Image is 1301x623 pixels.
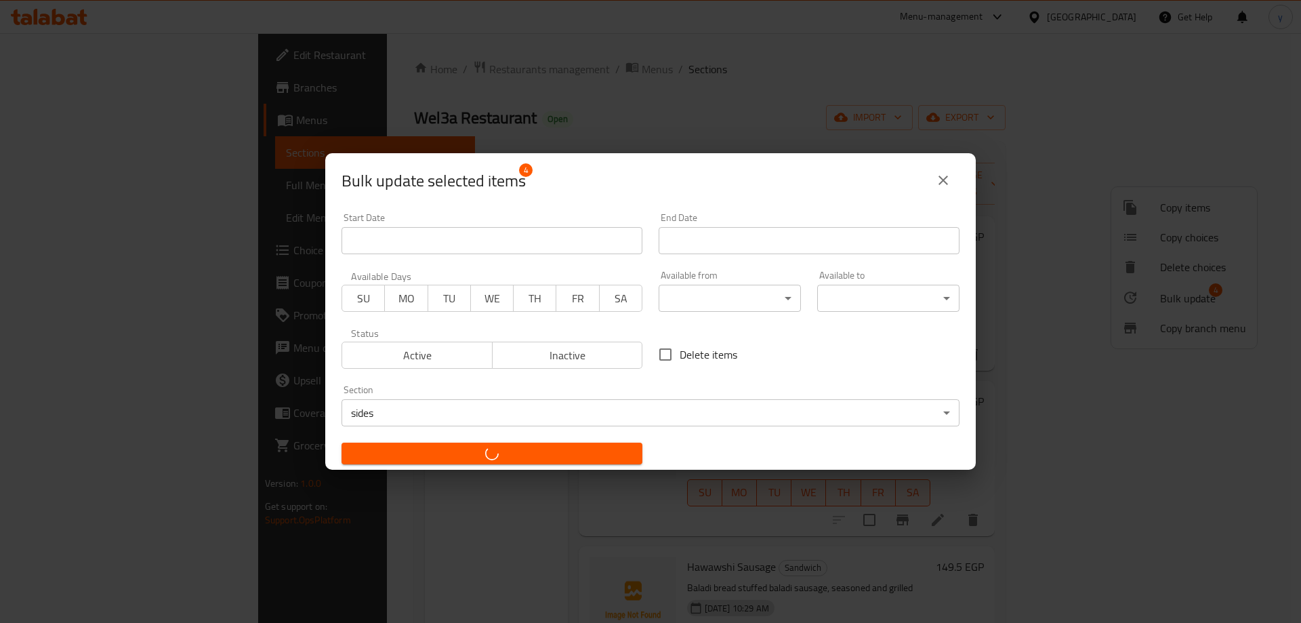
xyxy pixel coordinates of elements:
span: FR [562,289,594,308]
button: Active [342,342,493,369]
button: SA [599,285,642,312]
span: Delete items [680,346,737,363]
button: SU [342,285,385,312]
span: MO [390,289,422,308]
span: Active [348,346,487,365]
span: Selected items count [342,170,526,192]
span: SA [605,289,637,308]
span: TU [434,289,466,308]
span: WE [476,289,508,308]
div: ​ [817,285,959,312]
span: 4 [519,163,533,177]
button: close [927,164,959,197]
span: Inactive [498,346,638,365]
div: sides [342,399,959,426]
span: SU [348,289,379,308]
button: WE [470,285,514,312]
button: Inactive [492,342,643,369]
button: TU [428,285,471,312]
button: MO [384,285,428,312]
div: ​ [659,285,801,312]
button: TH [513,285,556,312]
button: FR [556,285,599,312]
span: TH [519,289,551,308]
